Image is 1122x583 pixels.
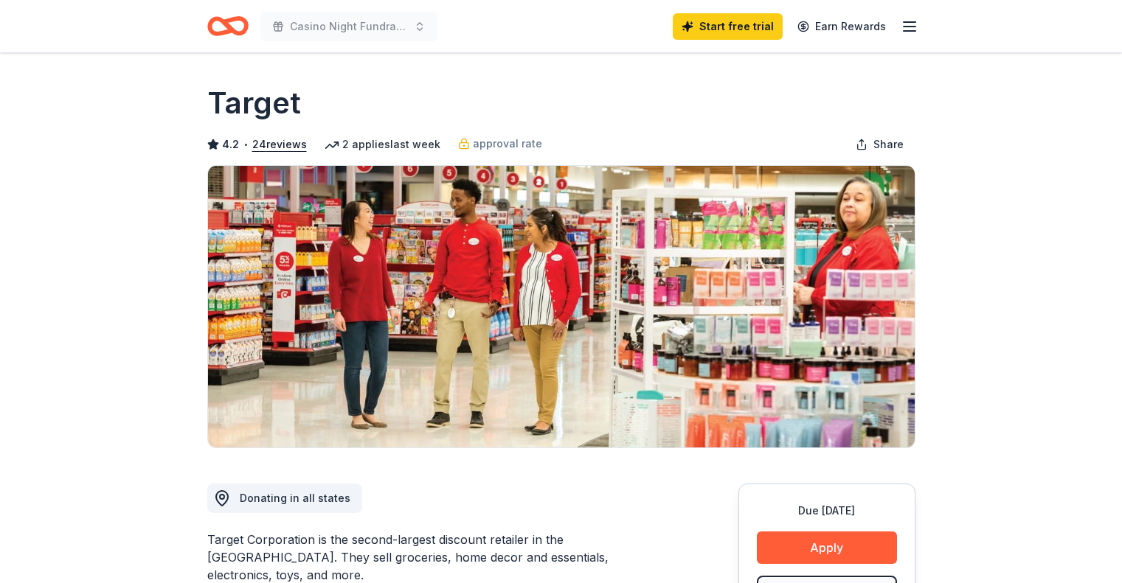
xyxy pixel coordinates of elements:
button: Casino Night Fundraiser [260,12,437,41]
span: • [243,139,248,150]
span: Share [873,136,904,153]
img: Image for Target [208,166,915,447]
h1: Target [207,83,301,124]
span: Donating in all states [240,492,350,504]
span: approval rate [473,135,542,153]
a: Start free trial [673,13,783,40]
a: approval rate [458,135,542,153]
button: Apply [757,531,897,564]
span: 4.2 [222,136,239,153]
div: Due [DATE] [757,502,897,520]
button: Share [844,130,915,159]
div: 2 applies last week [325,136,440,153]
a: Home [207,9,249,43]
span: Casino Night Fundraiser [290,18,408,35]
button: 24reviews [252,136,307,153]
a: Earn Rewards [789,13,895,40]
